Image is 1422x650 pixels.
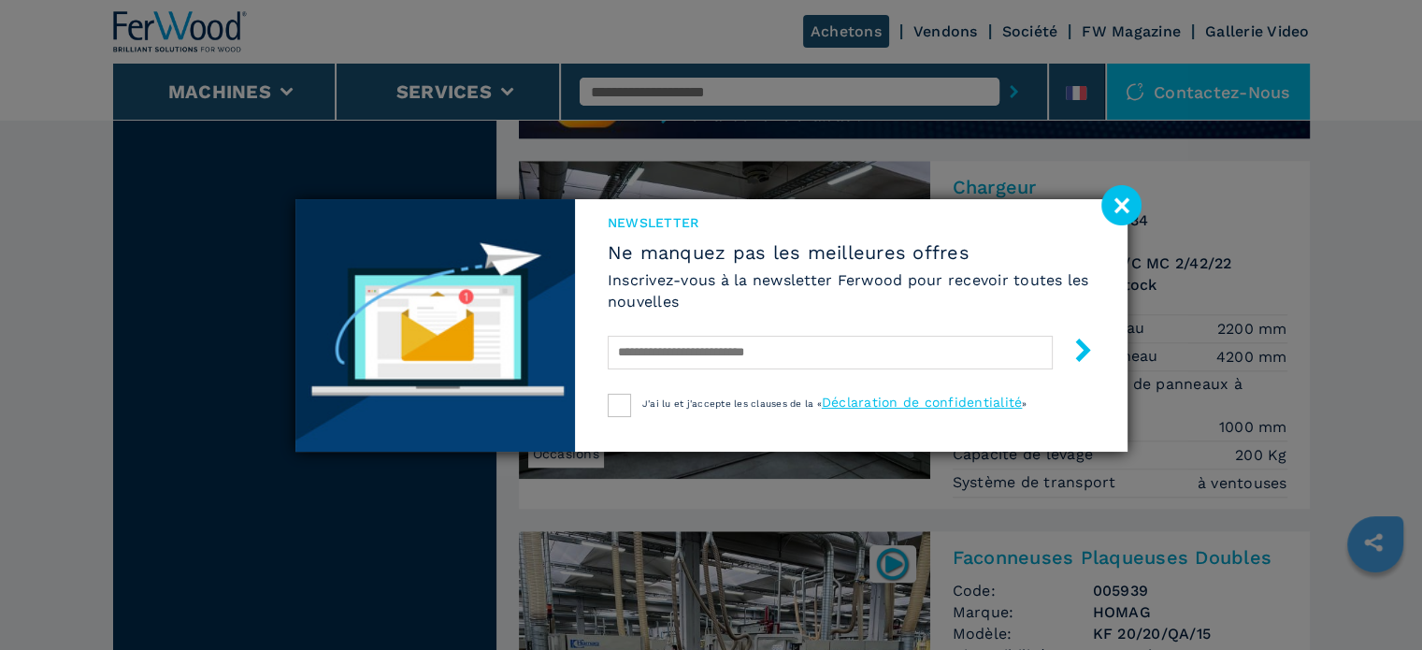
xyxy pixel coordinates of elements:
[608,269,1095,312] h6: Inscrivez-vous à la newsletter Ferwood pour recevoir toutes les nouvelles
[1022,398,1027,409] span: »
[608,241,1095,264] span: Ne manquez pas les meilleures offres
[608,213,1095,232] span: Newsletter
[822,395,1023,410] a: Déclaration de confidentialité
[642,398,822,409] span: J'ai lu et j'accepte les clauses de la «
[295,199,575,452] img: Newsletter image
[1053,331,1095,375] button: submit-button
